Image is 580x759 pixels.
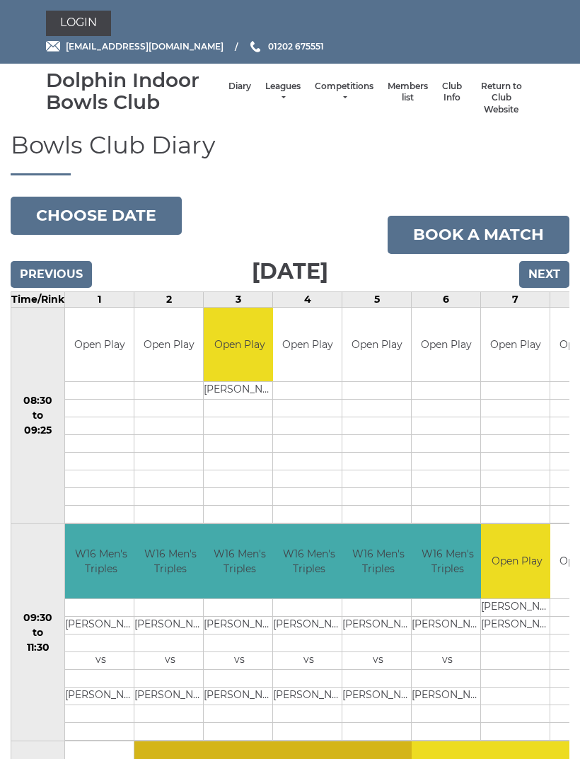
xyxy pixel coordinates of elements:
[412,687,483,705] td: [PERSON_NAME]
[273,308,342,382] td: Open Play
[11,291,65,307] td: Time/Rink
[342,687,414,705] td: [PERSON_NAME]
[204,524,275,598] td: W16 Men's Triples
[46,69,221,113] div: Dolphin Indoor Bowls Club
[66,41,224,52] span: [EMAIL_ADDRESS][DOMAIN_NAME]
[273,651,344,669] td: vs
[65,308,134,382] td: Open Play
[481,598,552,616] td: [PERSON_NAME]
[481,308,550,382] td: Open Play
[11,261,92,288] input: Previous
[388,216,569,254] a: Book a match
[134,291,204,307] td: 2
[65,291,134,307] td: 1
[134,687,206,705] td: [PERSON_NAME]
[273,687,344,705] td: [PERSON_NAME]
[11,524,65,741] td: 09:30 to 11:30
[11,132,569,175] h1: Bowls Club Diary
[342,308,411,382] td: Open Play
[204,687,275,705] td: [PERSON_NAME]
[204,308,275,382] td: Open Play
[65,524,137,598] td: W16 Men's Triples
[442,81,462,104] a: Club Info
[342,291,412,307] td: 5
[412,616,483,634] td: [PERSON_NAME]
[273,291,342,307] td: 4
[250,41,260,52] img: Phone us
[481,616,552,634] td: [PERSON_NAME]
[11,307,65,524] td: 08:30 to 09:25
[204,616,275,634] td: [PERSON_NAME]
[248,40,324,53] a: Phone us 01202 675551
[204,382,275,400] td: [PERSON_NAME]
[342,616,414,634] td: [PERSON_NAME]
[315,81,373,104] a: Competitions
[412,308,480,382] td: Open Play
[65,616,137,634] td: [PERSON_NAME]
[46,40,224,53] a: Email [EMAIL_ADDRESS][DOMAIN_NAME]
[476,81,527,116] a: Return to Club Website
[204,651,275,669] td: vs
[412,524,483,598] td: W16 Men's Triples
[228,81,251,93] a: Diary
[134,524,206,598] td: W16 Men's Triples
[268,41,324,52] span: 01202 675551
[134,308,203,382] td: Open Play
[273,524,344,598] td: W16 Men's Triples
[204,291,273,307] td: 3
[412,651,483,669] td: vs
[519,261,569,288] input: Next
[46,41,60,52] img: Email
[134,616,206,634] td: [PERSON_NAME]
[342,651,414,669] td: vs
[481,524,552,598] td: Open Play
[65,687,137,705] td: [PERSON_NAME]
[412,291,481,307] td: 6
[134,651,206,669] td: vs
[273,616,344,634] td: [PERSON_NAME]
[481,291,550,307] td: 7
[11,197,182,235] button: Choose date
[46,11,111,36] a: Login
[265,81,301,104] a: Leagues
[388,81,428,104] a: Members list
[342,524,414,598] td: W16 Men's Triples
[65,651,137,669] td: vs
